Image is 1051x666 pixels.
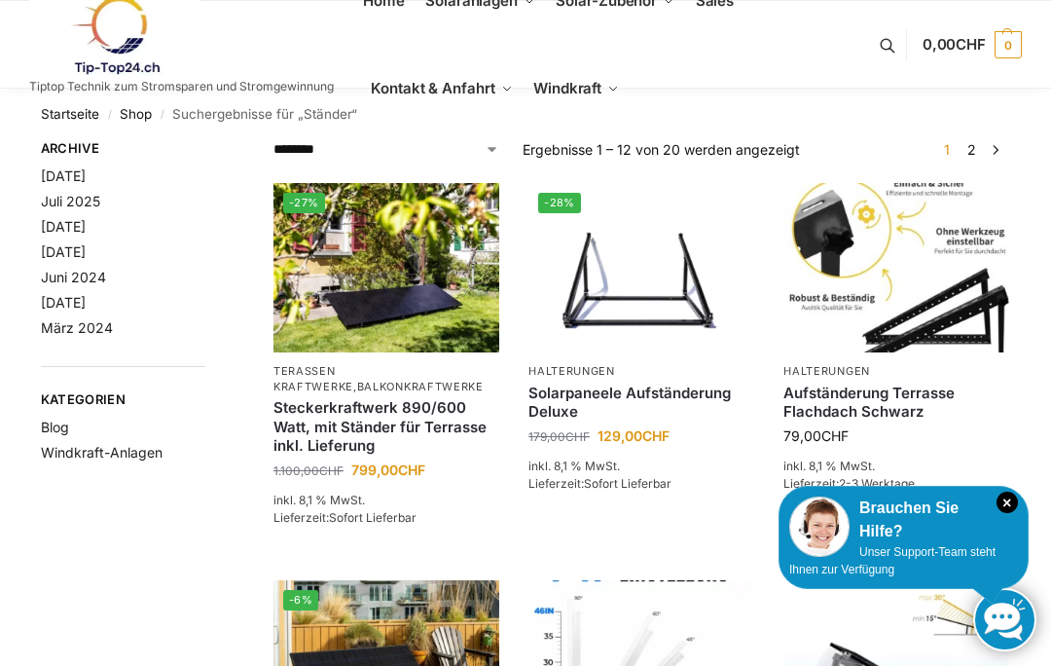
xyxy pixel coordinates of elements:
[273,398,499,456] a: Steckerkraftwerk 890/600 Watt, mit Ständer für Terrasse inkl. Lieferung
[41,319,113,336] a: März 2024
[273,492,499,509] p: inkl. 8,1 % MwSt.
[528,183,754,352] img: Solarpaneele Aufständerung für Terrasse
[41,243,86,260] a: [DATE]
[41,106,99,122] a: Startseite
[273,183,499,352] a: -27%Steckerkraftwerk 890/600 Watt, mit Ständer für Terrasse inkl. Lieferung
[598,427,670,444] bdi: 129,00
[923,16,1022,74] a: 0,00CHF 0
[371,79,494,97] span: Kontakt & Anfahrt
[789,545,996,576] span: Unser Support-Team steht Ihnen zur Verfügung
[41,419,69,435] a: Blog
[41,294,86,311] a: [DATE]
[351,462,425,478] bdi: 799,00
[528,183,754,352] a: -28%Solarpaneele Aufständerung für Terrasse
[363,45,521,132] a: Kontakt & Anfahrt
[41,89,1010,139] nav: Breadcrumb
[273,364,353,392] a: Terassen Kraftwerke
[273,183,499,352] img: Steckerkraftwerk 890/600 Watt, mit Ständer für Terrasse inkl. Lieferung
[533,79,601,97] span: Windkraft
[783,183,1009,352] img: Aufständerung Terrasse Flachdach Schwarz
[642,427,670,444] span: CHF
[789,497,1018,543] div: Brauchen Sie Hilfe?
[528,458,754,475] p: inkl. 8,1 % MwSt.
[41,218,86,235] a: [DATE]
[273,510,417,525] span: Lieferzeit:
[120,106,152,122] a: Shop
[783,384,1009,422] a: Aufständerung Terrasse Flachdach Schwarz
[789,497,850,557] img: Customer service
[528,364,615,378] a: Halterungen
[528,384,754,422] a: Solarpaneele Aufständerung Deluxe
[41,139,205,159] span: Archive
[152,107,172,123] span: /
[923,35,986,54] span: 0,00
[398,462,425,478] span: CHF
[995,31,1022,58] span: 0
[41,444,163,461] a: Windkraft-Anlagen
[839,476,915,491] span: 2-3 Werktage
[205,140,217,162] button: Close filters
[319,463,344,478] span: CHF
[821,427,849,444] span: CHF
[783,476,915,491] span: Lieferzeit:
[525,45,628,132] a: Windkraft
[939,141,955,158] span: Seite 1
[989,139,1003,160] a: →
[962,141,981,158] a: Seite 2
[273,139,499,160] select: Shop-Reihenfolge
[565,429,590,444] span: CHF
[273,364,499,394] p: ,
[584,476,671,491] span: Sofort Lieferbar
[329,510,417,525] span: Sofort Lieferbar
[41,193,100,209] a: Juli 2025
[783,364,870,378] a: Halterungen
[41,390,205,410] span: Kategorien
[997,492,1018,513] i: Schließen
[99,107,120,123] span: /
[528,476,671,491] span: Lieferzeit:
[29,81,334,92] p: Tiptop Technik zum Stromsparen und Stromgewinnung
[41,167,86,184] a: [DATE]
[273,463,344,478] bdi: 1.100,00
[41,269,106,285] a: Juni 2024
[357,380,484,393] a: Balkonkraftwerke
[783,427,849,444] bdi: 79,00
[528,429,590,444] bdi: 179,00
[956,35,986,54] span: CHF
[523,139,800,160] p: Ergebnisse 1 – 12 von 20 werden angezeigt
[932,139,1010,160] nav: Produkt-Seitennummerierung
[783,458,1009,475] p: inkl. 8,1 % MwSt.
